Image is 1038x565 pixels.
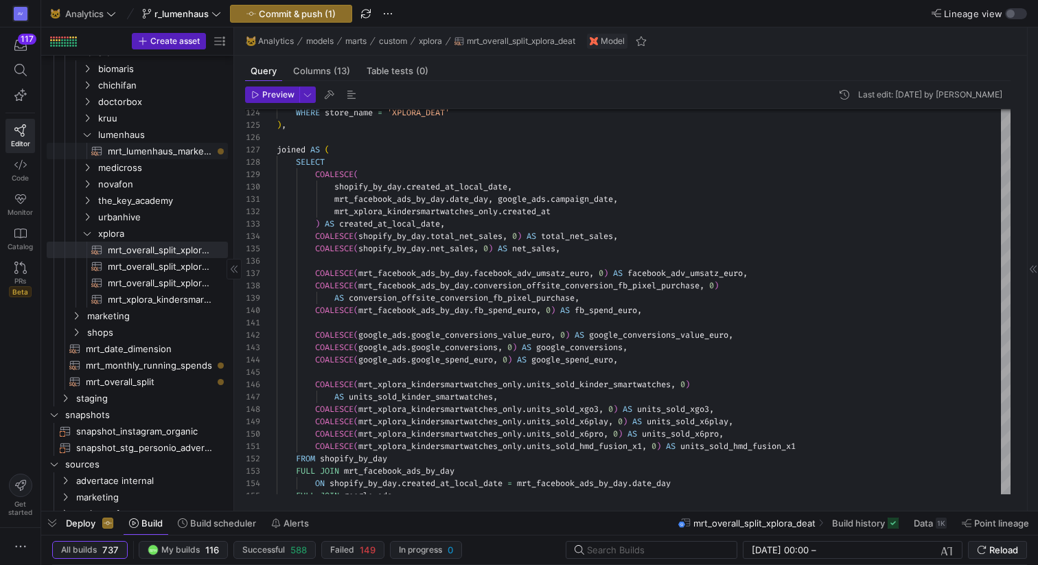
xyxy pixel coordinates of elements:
span: date_day [450,194,488,205]
span: fb_spend_euro [474,305,536,316]
span: . [469,268,474,279]
span: , [503,231,507,242]
span: staging [76,391,226,406]
div: 146 [245,378,260,391]
span: ) [488,243,493,254]
span: ( [354,305,358,316]
span: Reload [989,544,1018,555]
div: 125 [245,119,260,131]
span: My builds [161,545,200,555]
button: Failed149 [321,541,384,559]
a: Editor [5,119,35,153]
div: 147 [245,391,260,403]
span: mrt_overall_split_xplora_es​​​​​​​​​​ [108,259,212,275]
button: 🐱Analytics [47,5,119,23]
button: marts [342,33,370,49]
div: Press SPACE to select this row. [47,225,228,242]
a: mrt_overall_split_xplora_es​​​​​​​​​​ [47,258,228,275]
span: AS [517,354,527,365]
div: 127 [245,143,260,156]
div: 137 [245,267,260,279]
span: AS [560,305,570,316]
span: . [498,206,503,217]
a: mrt_xplora_kindersmartwatches_only​​​​​​​​​​ [47,291,228,308]
span: Alerts [284,518,309,529]
a: Catalog [5,222,35,256]
div: Press SPACE to select this row. [47,390,228,406]
img: undefined [590,37,598,45]
span: Build history [832,518,885,529]
span: custom [379,36,407,46]
span: 737 [102,544,119,555]
span: Lineage view [944,8,1002,19]
span: AS [527,231,536,242]
span: , [575,292,579,303]
button: xplora [415,33,446,49]
div: 140 [245,304,260,316]
span: 0 [483,243,488,254]
span: shopify_by_day [358,231,426,242]
span: sources [65,457,226,472]
span: , [281,119,286,130]
span: , [555,243,560,254]
span: AS [325,218,334,229]
div: Press SPACE to select this row. [47,357,228,373]
span: medicross [98,160,226,176]
span: 0 [503,354,507,365]
span: AS [522,342,531,353]
span: shopify_by_day [334,181,402,192]
div: 143 [245,341,260,354]
span: mrt_xplora_kindersmartwatches_only [358,404,522,415]
div: 130 [245,181,260,193]
span: 0 [680,379,685,390]
button: RPHMy builds116 [139,541,228,559]
span: native_references [76,506,226,522]
span: Editor [11,139,30,148]
div: Press SPACE to select this row. [47,60,228,77]
a: mrt_monthly_running_spends​​​​​​​​​​ [47,357,228,373]
span: snapshots [65,407,226,423]
span: google_spend_euro [411,354,493,365]
div: Press SPACE to select this row. [47,192,228,209]
a: mrt_lumenhaus_marketing_channels_leads​​​​​​​​​​ [47,143,228,159]
span: Query [251,67,277,76]
span: . [522,379,527,390]
span: mrt_overall_split​​​​​​​​​​ [86,374,212,390]
span: google_conversions [411,342,498,353]
span: mrt_overall_split_xplora_deat​​​​​​​​​​ [108,242,212,258]
span: marts [345,36,367,46]
div: Last edit: [DATE] by [PERSON_NAME] [858,90,1002,100]
span: , [493,354,498,365]
span: google_ads [498,194,546,205]
span: urbanhive [98,209,226,225]
span: , [613,231,618,242]
span: google_ads [358,342,406,353]
span: 0 [599,268,603,279]
div: Press SPACE to select this row. [47,126,228,143]
span: , [488,194,493,205]
a: PRsBeta [5,256,35,303]
button: r_lumenhaus [139,5,224,23]
span: COALESCE [315,404,354,415]
button: Reload [968,541,1027,559]
div: 139 [245,292,260,304]
div: 135 [245,242,260,255]
span: . [469,280,474,291]
span: . [522,404,527,415]
button: Build [123,511,169,535]
span: AS [334,292,344,303]
span: kruu [98,111,226,126]
a: snapshot_instagram_organic​​​​​​​ [47,423,228,439]
span: COALESCE [315,268,354,279]
div: Press SPACE to select this row. [47,308,228,324]
span: mrt_date_dimension​​​​​​​​​​ [86,341,212,357]
span: , [637,305,642,316]
button: Alerts [265,511,315,535]
div: 138 [245,279,260,292]
button: All builds737 [52,541,128,559]
div: 1K [936,518,947,529]
span: chichifan [98,78,226,93]
span: the_key_academy [98,193,226,209]
span: AS [498,243,507,254]
span: COALESCE [315,243,354,254]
